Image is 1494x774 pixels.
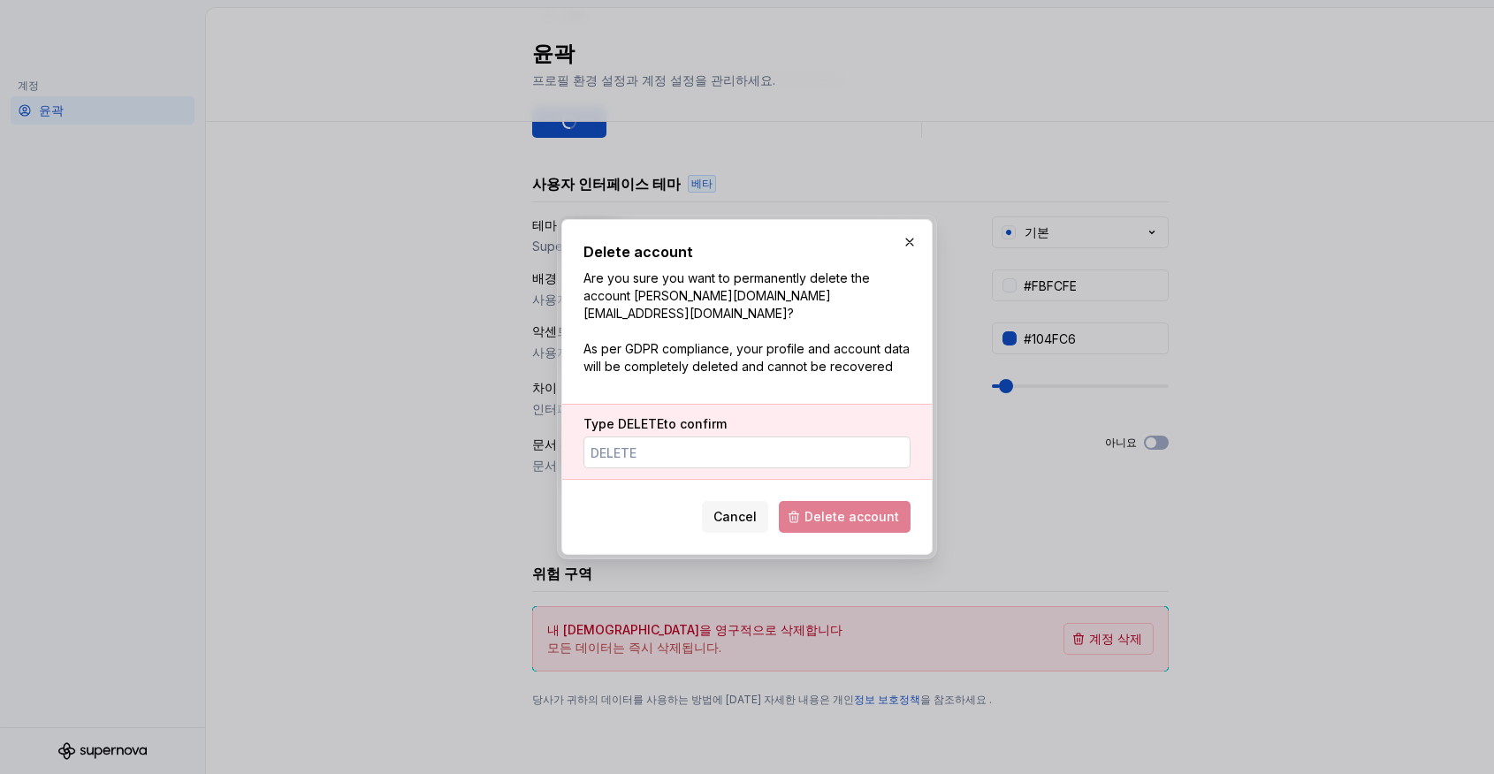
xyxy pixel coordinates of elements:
[583,241,911,262] h2: Delete account
[713,508,757,526] span: Cancel
[618,416,664,431] span: DELETE
[583,436,911,468] input: DELETE
[583,415,727,433] label: Type to confirm
[702,501,768,533] button: Cancel
[583,269,911,376] p: Are you sure you want to permanently delete the account [PERSON_NAME][DOMAIN_NAME][EMAIL_ADDRESS]...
